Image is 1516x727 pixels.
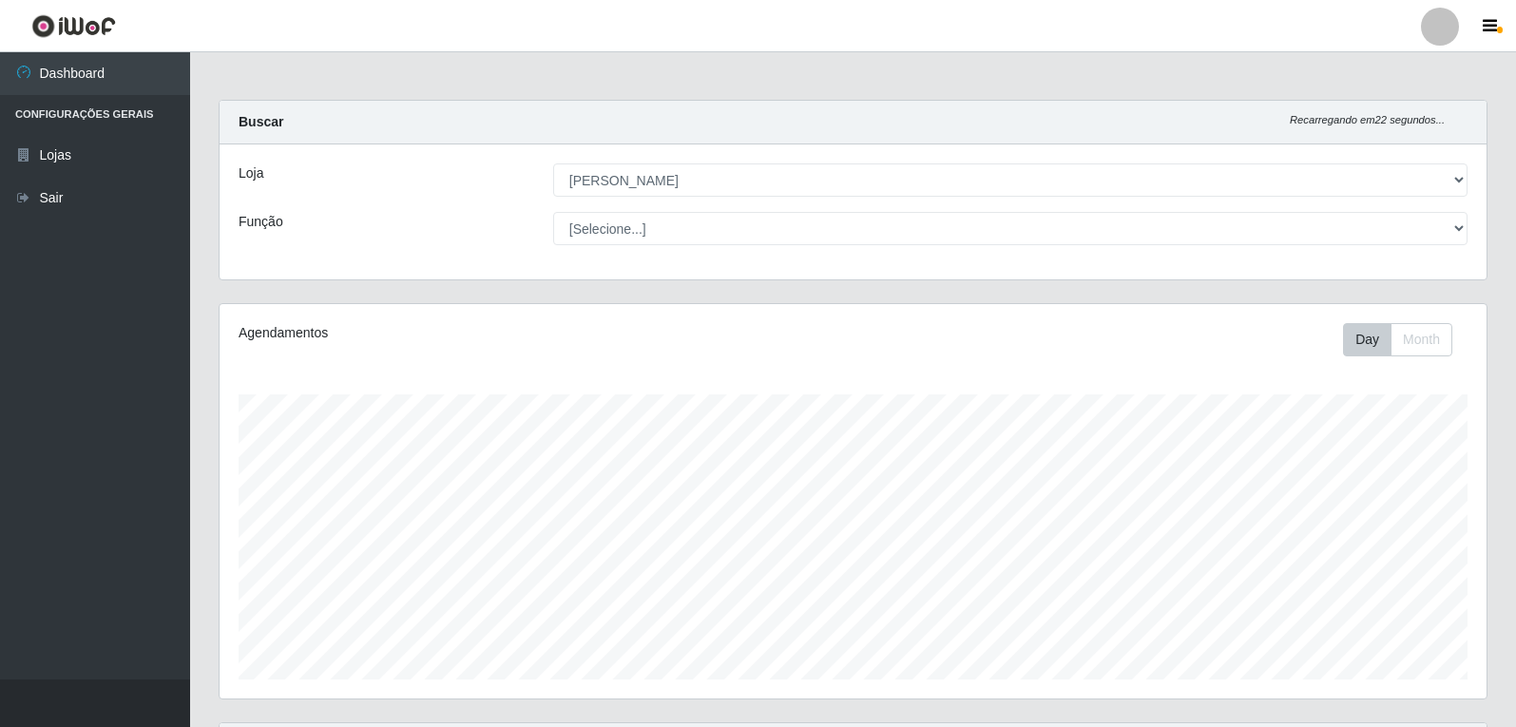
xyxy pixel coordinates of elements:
strong: Buscar [239,114,283,129]
div: Toolbar with button groups [1343,323,1468,356]
div: Agendamentos [239,323,734,343]
label: Função [239,212,283,232]
button: Month [1391,323,1452,356]
label: Loja [239,163,263,183]
button: Day [1343,323,1391,356]
div: First group [1343,323,1452,356]
img: CoreUI Logo [31,14,116,38]
i: Recarregando em 22 segundos... [1290,114,1445,125]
